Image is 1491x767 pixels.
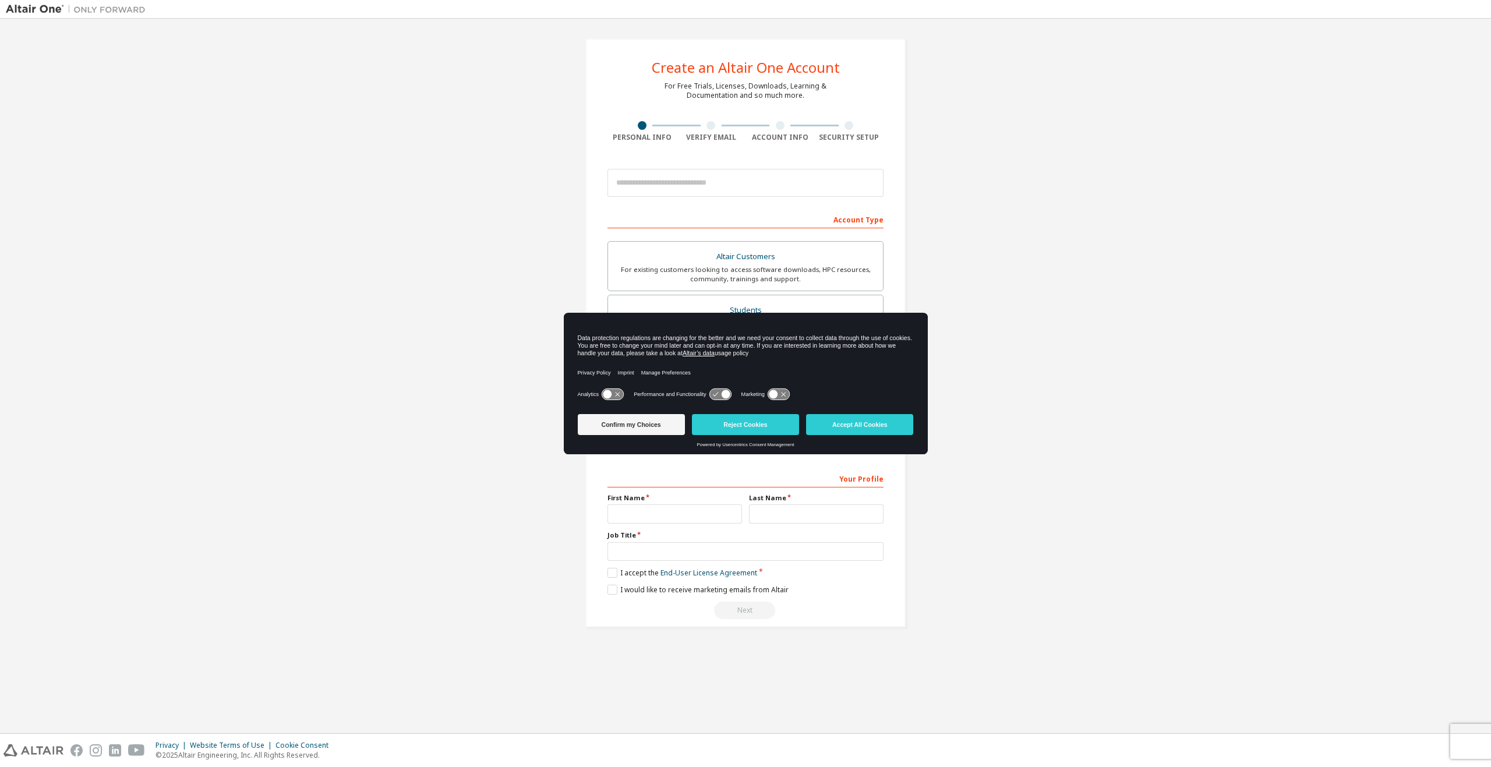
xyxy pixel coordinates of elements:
[90,744,102,757] img: instagram.svg
[607,585,789,595] label: I would like to receive marketing emails from Altair
[109,744,121,757] img: linkedin.svg
[677,133,746,142] div: Verify Email
[607,531,884,540] label: Job Title
[6,3,151,15] img: Altair One
[128,744,145,757] img: youtube.svg
[749,493,884,503] label: Last Name
[607,469,884,487] div: Your Profile
[275,741,335,750] div: Cookie Consent
[607,493,742,503] label: First Name
[745,133,815,142] div: Account Info
[3,744,63,757] img: altair_logo.svg
[615,265,876,284] div: For existing customers looking to access software downloads, HPC resources, community, trainings ...
[607,602,884,619] div: Read and acccept EULA to continue
[156,750,335,760] p: © 2025 Altair Engineering, Inc. All Rights Reserved.
[156,741,190,750] div: Privacy
[615,302,876,319] div: Students
[815,133,884,142] div: Security Setup
[607,133,677,142] div: Personal Info
[190,741,275,750] div: Website Terms of Use
[665,82,826,100] div: For Free Trials, Licenses, Downloads, Learning & Documentation and so much more.
[607,568,757,578] label: I accept the
[660,568,757,578] a: End-User License Agreement
[652,61,840,75] div: Create an Altair One Account
[607,210,884,228] div: Account Type
[70,744,83,757] img: facebook.svg
[615,249,876,265] div: Altair Customers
